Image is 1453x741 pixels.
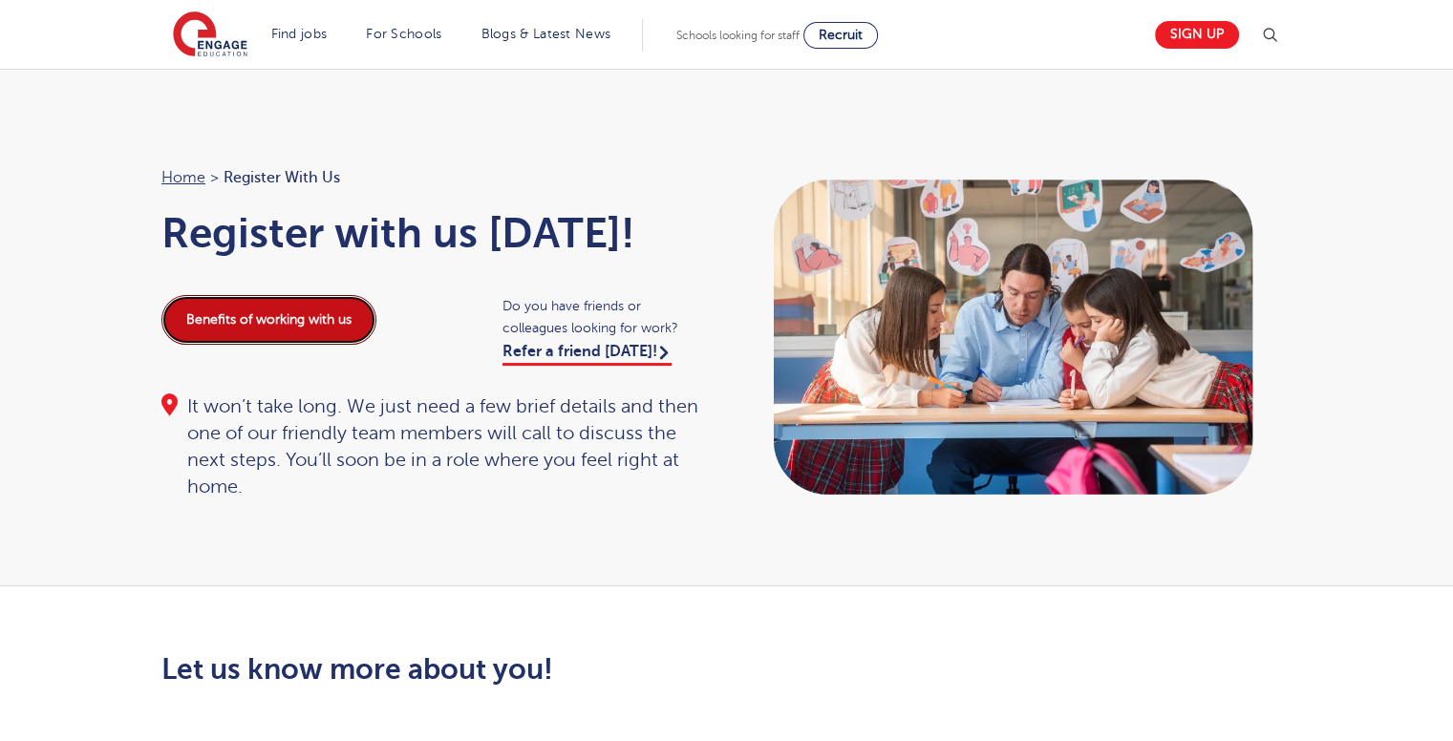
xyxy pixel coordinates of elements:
[173,11,247,59] img: Engage Education
[481,27,611,41] a: Blogs & Latest News
[1155,21,1239,49] a: Sign up
[224,165,340,190] span: Register with us
[161,209,708,257] h1: Register with us [DATE]!
[819,28,863,42] span: Recruit
[210,169,219,186] span: >
[161,653,906,686] h2: Let us know more about you!
[271,27,328,41] a: Find jobs
[676,29,800,42] span: Schools looking for staff
[803,22,878,49] a: Recruit
[502,295,708,339] span: Do you have friends or colleagues looking for work?
[161,169,205,186] a: Home
[502,343,672,366] a: Refer a friend [DATE]!
[161,165,708,190] nav: breadcrumb
[161,295,376,345] a: Benefits of working with us
[366,27,441,41] a: For Schools
[161,393,708,500] div: It won’t take long. We just need a few brief details and then one of our friendly team members wi...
